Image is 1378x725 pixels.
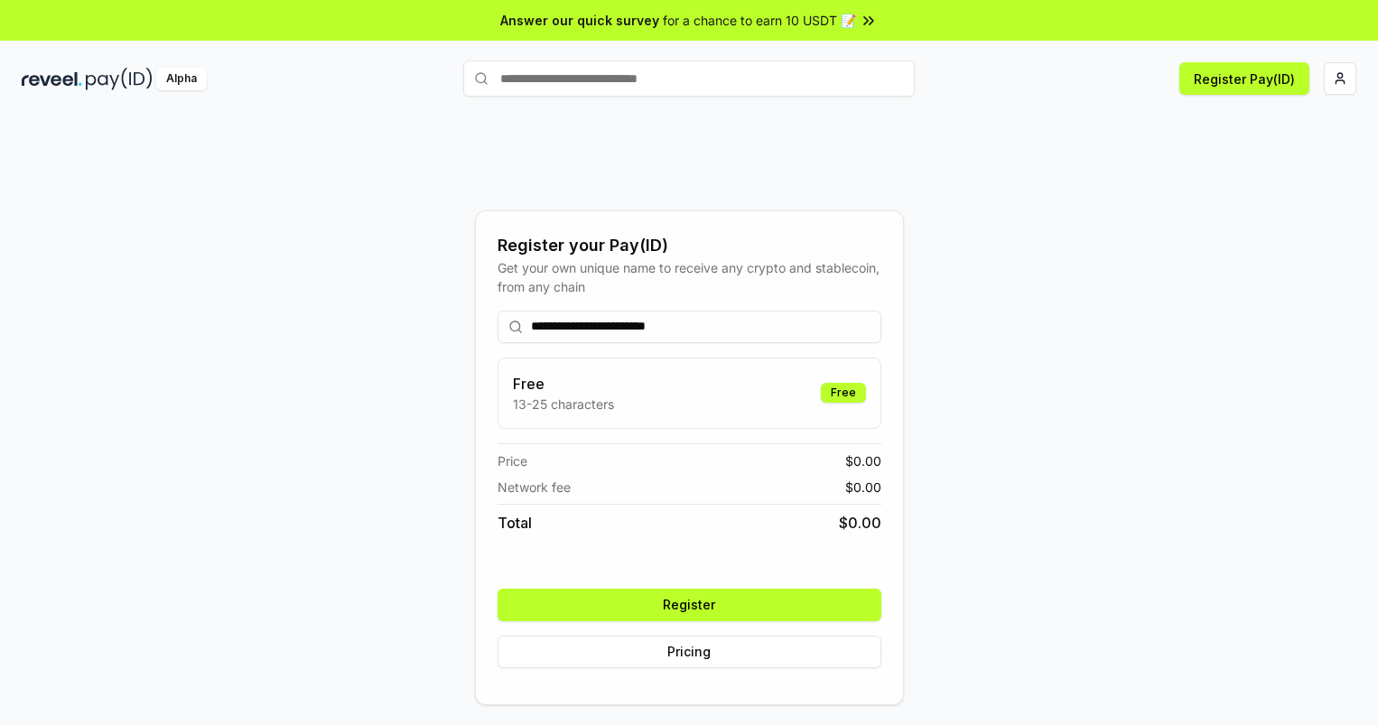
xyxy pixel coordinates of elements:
[500,11,659,30] span: Answer our quick survey
[498,233,881,258] div: Register your Pay(ID)
[86,68,153,90] img: pay_id
[1179,62,1309,95] button: Register Pay(ID)
[821,383,866,403] div: Free
[498,636,881,668] button: Pricing
[498,258,881,296] div: Get your own unique name to receive any crypto and stablecoin, from any chain
[513,373,614,395] h3: Free
[22,68,82,90] img: reveel_dark
[498,512,532,534] span: Total
[513,395,614,414] p: 13-25 characters
[498,589,881,621] button: Register
[839,512,881,534] span: $ 0.00
[498,451,527,470] span: Price
[663,11,856,30] span: for a chance to earn 10 USDT 📝
[845,478,881,497] span: $ 0.00
[498,478,571,497] span: Network fee
[156,68,207,90] div: Alpha
[845,451,881,470] span: $ 0.00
